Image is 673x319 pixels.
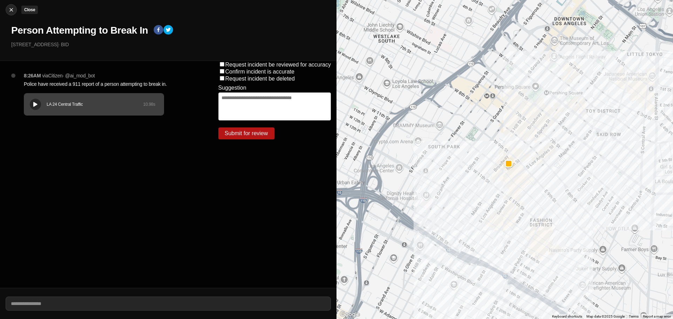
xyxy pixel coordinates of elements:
label: Request incident be reviewed for accuracy [225,62,331,68]
button: facebook [154,25,163,36]
button: cancelClose [6,4,17,15]
p: Police have received a 911 report of a person attempting to break in. [24,81,190,88]
button: Submit for review [218,127,274,139]
h1: Person Attempting to Break In [11,24,148,37]
a: Open this area in Google Maps (opens a new window) [338,310,361,319]
label: Suggestion [218,85,246,91]
label: Confirm incident is accurate [225,69,294,75]
label: Request incident be deleted [225,76,295,82]
a: Terms (opens in new tab) [629,314,639,318]
img: Google [338,310,361,319]
img: cancel [8,6,15,13]
button: Keyboard shortcuts [552,314,582,319]
small: Close [24,7,35,12]
button: twitter [163,25,173,36]
p: 8:26AM [24,72,41,79]
span: Map data ©2025 Google [586,314,625,318]
p: via Citizen · @ ai_mod_bot [42,72,95,79]
a: Report a map error [643,314,671,318]
p: [STREET_ADDRESS] · BID [11,41,331,48]
div: 10.98 s [143,102,155,107]
div: LA 24 Central Traffic [47,102,143,107]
